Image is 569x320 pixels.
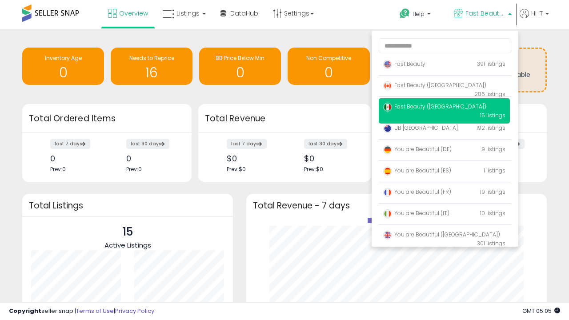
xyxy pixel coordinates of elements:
div: $0 [304,154,355,163]
span: Prev: $0 [304,165,323,173]
span: You are Beautiful (IT) [383,209,449,217]
span: Prev: $0 [227,165,246,173]
label: last 7 days [50,139,90,149]
label: last 30 days [304,139,347,149]
div: 0 [50,154,100,163]
a: Terms of Use [76,307,114,315]
span: Help [413,10,425,18]
div: 0 [126,154,176,163]
h3: Total Ordered Items [29,112,185,125]
a: Privacy Policy [115,307,154,315]
h1: 16 [115,65,188,80]
h3: Total Revenue - 7 days [253,202,540,209]
span: Overview [119,9,148,18]
img: uk.png [383,231,392,240]
a: Non Competitive 0 [288,48,369,85]
span: UB [GEOGRAPHIC_DATA] [383,124,458,132]
span: 9 listings [481,145,505,153]
h1: 0 [27,65,100,80]
span: Listings [176,9,200,18]
i: Get Help [399,8,410,19]
span: Fast Beauty ([GEOGRAPHIC_DATA]) [465,9,505,18]
span: Needs to Reprice [129,54,174,62]
h3: Total Listings [29,202,226,209]
span: Non Competitive [306,54,351,62]
div: $0 [227,154,278,163]
span: You are Beautiful (FR) [383,188,451,196]
span: 391 listings [477,60,505,68]
span: Fast Beauty ([GEOGRAPHIC_DATA]) [383,103,486,110]
span: Fast Beauty ([GEOGRAPHIC_DATA]) [383,81,486,89]
span: You are Beautiful ([GEOGRAPHIC_DATA]) [383,231,500,238]
span: 2025-10-8 05:05 GMT [522,307,560,315]
a: BB Price Below Min 0 [199,48,281,85]
h1: 0 [204,65,276,80]
label: last 7 days [227,139,267,149]
span: DataHub [230,9,258,18]
span: Prev: 0 [126,165,142,173]
img: italy.png [383,209,392,218]
span: 1 listings [484,167,505,174]
img: canada.png [383,81,392,90]
span: Active Listings [104,240,151,250]
img: australia.png [383,124,392,133]
img: mexico.png [383,103,392,112]
img: spain.png [383,167,392,176]
span: 301 listings [477,240,505,247]
img: germany.png [383,145,392,154]
span: 286 listings [474,90,505,98]
a: Inventory Age 0 [22,48,104,85]
strong: Copyright [9,307,41,315]
span: 19 listings [480,188,505,196]
h1: 0 [292,65,365,80]
p: 15 [104,224,151,240]
span: 192 listings [477,124,505,132]
img: usa.png [383,60,392,69]
h3: Total Revenue [205,112,364,125]
span: Inventory Age [45,54,82,62]
a: Help [393,1,446,29]
span: You are Beautiful (ES) [383,167,451,174]
span: BB Price Below Min [216,54,264,62]
a: Hi IT [520,9,549,29]
label: last 30 days [126,139,169,149]
span: 15 listings [480,112,505,119]
span: Fast Beauty [383,60,425,68]
a: Needs to Reprice 16 [111,48,192,85]
span: Hi IT [531,9,543,18]
img: france.png [383,188,392,197]
span: You are Beautiful (DE) [383,145,452,153]
span: Prev: 0 [50,165,66,173]
span: 10 listings [480,209,505,217]
div: seller snap | | [9,307,154,316]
